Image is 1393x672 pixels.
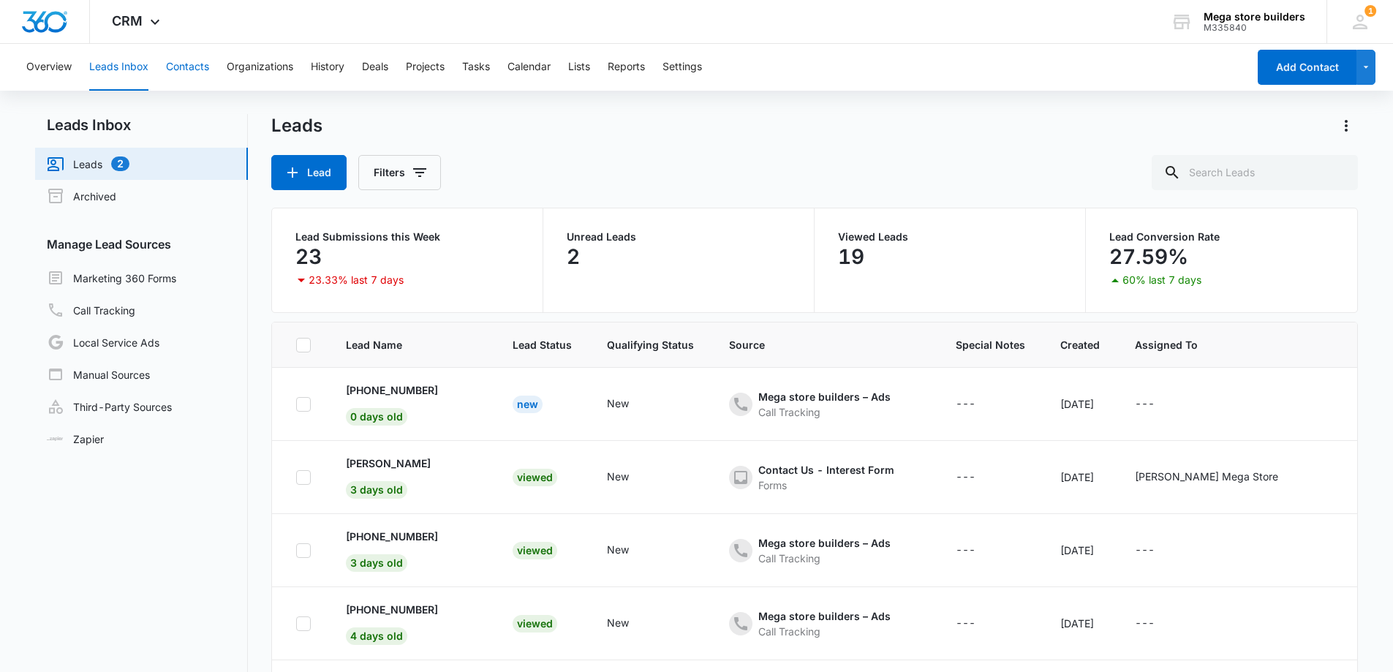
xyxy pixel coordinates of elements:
[309,275,404,285] p: 23.33% last 7 days
[758,404,891,420] div: Call Tracking
[346,529,477,569] a: [PHONE_NUMBER]3 days old
[47,333,159,351] a: Local Service Ads
[1204,11,1305,23] div: account name
[295,232,519,242] p: Lead Submissions this Week
[662,44,702,91] button: Settings
[838,245,864,268] p: 19
[607,542,655,559] div: - - Select to Edit Field
[47,301,135,319] a: Call Tracking
[758,624,891,639] div: Call Tracking
[346,456,477,496] a: [PERSON_NAME]3 days old
[1135,542,1181,559] div: - - Select to Edit Field
[166,44,209,91] button: Contacts
[1364,5,1376,17] div: notifications count
[1122,275,1201,285] p: 60% last 7 days
[1135,337,1305,352] span: Assigned To
[758,535,891,551] div: Mega store builders – Ads
[729,462,921,493] div: - - Select to Edit Field
[513,615,557,633] div: Viewed
[311,44,344,91] button: History
[47,366,150,383] a: Manual Sources
[607,542,629,557] div: New
[513,337,572,352] span: Lead Status
[729,337,921,352] span: Source
[47,155,129,173] a: Leads2
[271,155,347,190] button: Lead
[568,44,590,91] button: Lists
[956,542,1002,559] div: - - Select to Edit Field
[1152,155,1358,190] input: Search Leads
[1335,114,1358,137] button: Actions
[358,155,441,190] button: Filters
[1258,50,1356,85] button: Add Contact
[89,44,148,91] button: Leads Inbox
[956,337,1025,352] span: Special Notes
[729,389,917,420] div: - - Select to Edit Field
[1364,5,1376,17] span: 1
[47,398,172,415] a: Third-Party Sources
[1109,232,1334,242] p: Lead Conversion Rate
[729,608,917,639] div: - - Select to Edit Field
[346,529,438,544] p: [PHONE_NUMBER]
[227,44,293,91] button: Organizations
[1060,616,1100,631] div: [DATE]
[406,44,445,91] button: Projects
[758,389,891,404] div: Mega store builders – Ads
[346,602,438,617] p: [PHONE_NUMBER]
[513,617,557,630] a: Viewed
[346,627,407,645] span: 4 days old
[513,471,557,483] a: Viewed
[346,481,407,499] span: 3 days old
[567,245,580,268] p: 2
[607,469,655,486] div: - - Select to Edit Field
[956,396,1002,413] div: - - Select to Edit Field
[362,44,388,91] button: Deals
[346,456,431,471] p: [PERSON_NAME]
[462,44,490,91] button: Tasks
[956,469,975,486] div: ---
[47,187,116,205] a: Archived
[1135,396,1155,413] div: ---
[758,462,894,477] div: Contact Us - Interest Form
[47,269,176,287] a: Marketing 360 Forms
[607,337,694,352] span: Qualifying Status
[1135,396,1181,413] div: - - Select to Edit Field
[346,382,477,423] a: [PHONE_NUMBER]0 days old
[758,551,891,566] div: Call Tracking
[507,44,551,91] button: Calendar
[838,232,1062,242] p: Viewed Leads
[295,245,322,268] p: 23
[513,469,557,486] div: Viewed
[758,608,891,624] div: Mega store builders – Ads
[346,337,477,352] span: Lead Name
[1060,469,1100,485] div: [DATE]
[567,232,790,242] p: Unread Leads
[1135,469,1305,486] div: - - Select to Edit Field
[607,396,655,413] div: - - Select to Edit Field
[1060,396,1100,412] div: [DATE]
[1109,245,1188,268] p: 27.59%
[513,398,543,410] a: New
[608,44,645,91] button: Reports
[112,13,143,29] span: CRM
[1135,542,1155,559] div: ---
[1060,337,1100,352] span: Created
[1135,469,1278,484] div: [PERSON_NAME] Mega Store
[35,114,248,136] h2: Leads Inbox
[956,469,1002,486] div: - - Select to Edit Field
[758,477,894,493] div: Forms
[346,602,477,642] a: [PHONE_NUMBER]4 days old
[956,396,975,413] div: ---
[607,615,655,633] div: - - Select to Edit Field
[346,408,407,426] span: 0 days old
[956,615,975,633] div: ---
[513,542,557,559] div: Viewed
[271,115,322,137] h1: Leads
[729,535,917,566] div: - - Select to Edit Field
[346,382,438,398] p: [PHONE_NUMBER]
[513,396,543,413] div: New
[607,615,629,630] div: New
[1135,615,1155,633] div: ---
[1060,543,1100,558] div: [DATE]
[1204,23,1305,33] div: account id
